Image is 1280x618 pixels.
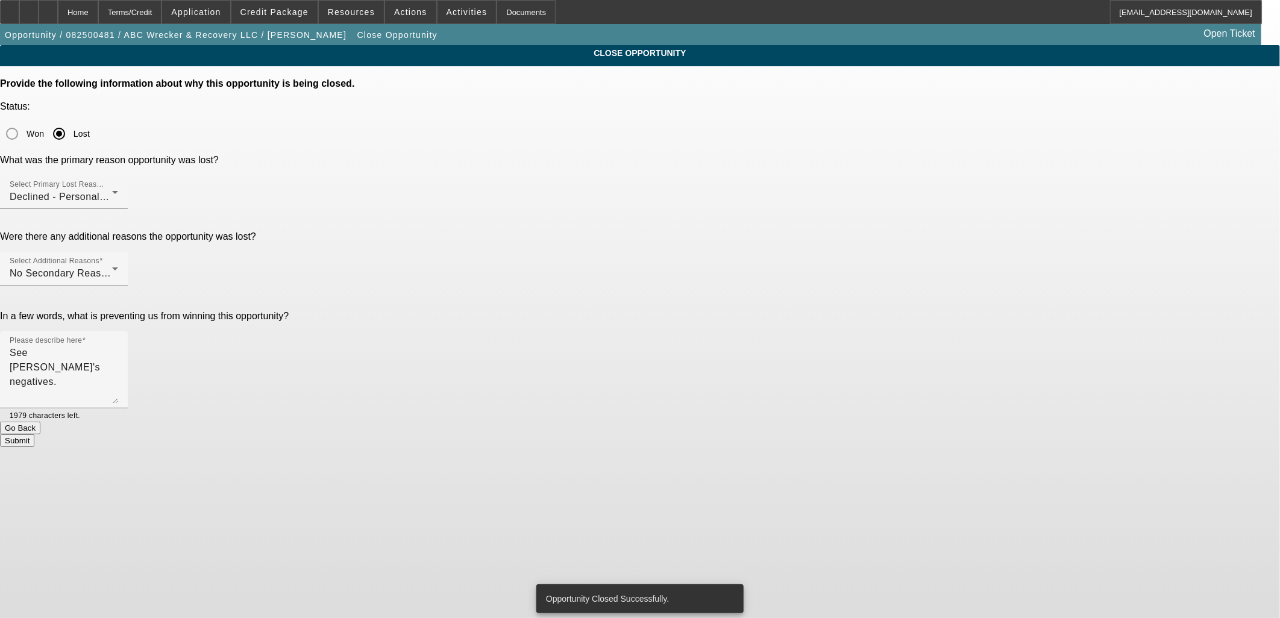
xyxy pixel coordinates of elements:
[162,1,230,23] button: Application
[9,48,1271,58] span: CLOSE OPPORTUNITY
[10,268,164,278] span: No Secondary Reason To Provide
[171,7,221,17] span: Application
[231,1,318,23] button: Credit Package
[1199,23,1260,44] a: Open Ticket
[240,7,309,17] span: Credit Package
[71,128,90,140] label: Lost
[10,181,105,189] mat-label: Select Primary Lost Reason
[536,584,739,613] div: Opportunity Closed Successfully.
[10,192,163,202] span: Declined - Personal Credit Issues
[357,30,438,40] span: Close Opportunity
[10,257,99,265] mat-label: Select Additional Reasons
[319,1,384,23] button: Resources
[394,7,427,17] span: Actions
[5,30,347,40] span: Opportunity / 082500481 / ABC Wrecker & Recovery LLC / [PERSON_NAME]
[438,1,497,23] button: Activities
[10,408,80,422] mat-hint: 1979 characters left.
[328,7,375,17] span: Resources
[10,337,82,345] mat-label: Please describe here
[354,24,441,46] button: Close Opportunity
[447,7,488,17] span: Activities
[385,1,436,23] button: Actions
